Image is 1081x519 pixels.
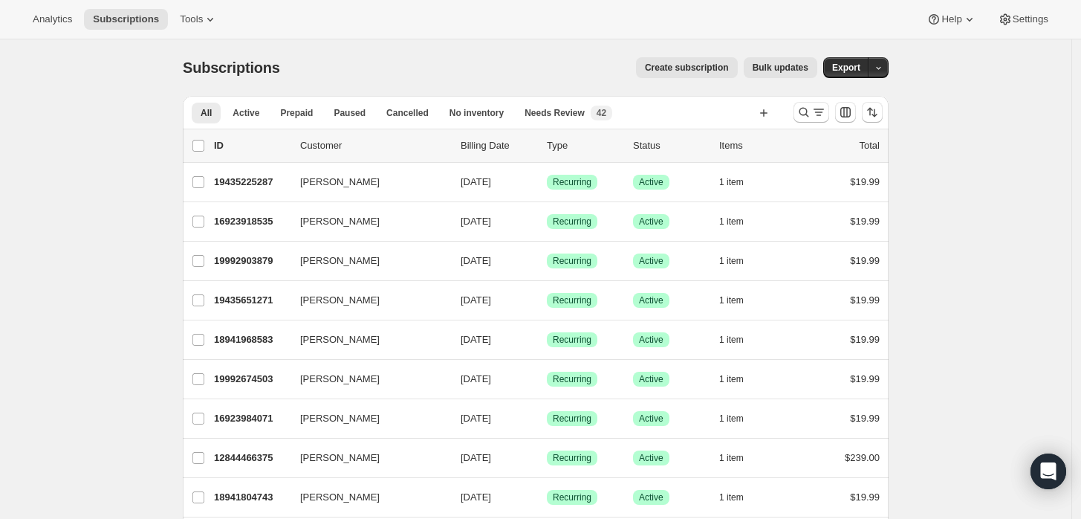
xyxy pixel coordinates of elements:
button: [PERSON_NAME] [291,328,440,352]
button: Help [918,9,985,30]
span: $19.99 [850,413,880,424]
span: Export [832,62,860,74]
span: Active [639,255,663,267]
span: [DATE] [461,373,491,384]
span: 1 item [719,216,744,228]
span: $19.99 [850,334,880,345]
span: 1 item [719,491,744,503]
span: Needs Review [525,107,585,119]
button: Customize table column order and visibility [835,102,856,123]
span: Bulk updates [753,62,808,74]
span: Cancelled [386,107,429,119]
span: [PERSON_NAME] [300,411,380,426]
span: Active [639,176,663,188]
span: $19.99 [850,491,880,503]
div: 19435651271[PERSON_NAME][DATE]SuccessRecurringSuccessActive1 item$19.99 [214,290,880,311]
button: 1 item [719,211,760,232]
span: 1 item [719,255,744,267]
span: $19.99 [850,373,880,384]
button: Bulk updates [744,57,817,78]
span: [PERSON_NAME] [300,293,380,308]
span: Active [639,216,663,228]
span: Recurring [553,216,591,228]
p: Billing Date [461,138,535,153]
span: 1 item [719,334,744,346]
div: 18941968583[PERSON_NAME][DATE]SuccessRecurringSuccessActive1 item$19.99 [214,329,880,350]
button: Create subscription [636,57,738,78]
button: 1 item [719,172,760,193]
span: [PERSON_NAME] [300,490,380,505]
span: Active [639,294,663,306]
button: [PERSON_NAME] [291,249,440,273]
div: Open Intercom Messenger [1030,454,1066,489]
span: [PERSON_NAME] [300,372,380,387]
span: Paused [334,107,366,119]
p: Total [860,138,880,153]
div: 19992674503[PERSON_NAME][DATE]SuccessRecurringSuccessActive1 item$19.99 [214,369,880,390]
button: 1 item [719,329,760,350]
div: IDCustomerBilling DateTypeStatusItemsTotal [214,138,880,153]
span: [DATE] [461,216,491,227]
span: Prepaid [280,107,313,119]
p: 16923984071 [214,411,288,426]
button: 1 item [719,290,760,311]
span: Analytics [33,13,72,25]
button: [PERSON_NAME] [291,486,440,509]
span: [PERSON_NAME] [300,214,380,229]
span: [DATE] [461,452,491,463]
span: Recurring [553,373,591,385]
span: $239.00 [845,452,880,463]
span: Subscriptions [183,59,280,76]
div: 18941804743[PERSON_NAME][DATE]SuccessRecurringSuccessActive1 item$19.99 [214,487,880,508]
button: Tools [171,9,227,30]
button: Settings [989,9,1057,30]
span: [DATE] [461,413,491,424]
p: 18941968583 [214,332,288,347]
p: 19435651271 [214,293,288,308]
button: Analytics [24,9,81,30]
p: ID [214,138,288,153]
span: Active [639,491,663,503]
span: [PERSON_NAME] [300,254,380,268]
button: 1 item [719,369,760,390]
span: Create subscription [645,62,729,74]
span: Active [639,413,663,425]
span: $19.99 [850,216,880,227]
button: [PERSON_NAME] [291,288,440,312]
p: Customer [300,138,449,153]
span: Active [639,334,663,346]
button: [PERSON_NAME] [291,446,440,470]
span: [DATE] [461,334,491,345]
button: Sort the results [862,102,883,123]
button: Create new view [752,103,776,123]
p: 19435225287 [214,175,288,190]
button: Export [823,57,869,78]
p: Status [633,138,707,153]
span: Subscriptions [93,13,159,25]
div: Items [719,138,793,153]
span: 1 item [719,176,744,188]
span: Recurring [553,491,591,503]
p: 19992674503 [214,372,288,387]
button: Search and filter results [793,102,829,123]
button: 1 item [719,487,760,508]
span: 1 item [719,452,744,464]
span: 1 item [719,373,744,385]
span: All [201,107,212,119]
span: Recurring [553,176,591,188]
p: 16923918535 [214,214,288,229]
span: [PERSON_NAME] [300,175,380,190]
div: 12844466375[PERSON_NAME][DATE]SuccessRecurringSuccessActive1 item$239.00 [214,448,880,468]
span: Active [639,452,663,464]
p: 18941804743 [214,490,288,505]
span: [DATE] [461,491,491,503]
span: $19.99 [850,294,880,306]
span: Settings [1013,13,1048,25]
p: 19992903879 [214,254,288,268]
span: Recurring [553,334,591,346]
span: [DATE] [461,255,491,266]
button: [PERSON_NAME] [291,407,440,431]
span: $19.99 [850,176,880,187]
div: 19992903879[PERSON_NAME][DATE]SuccessRecurringSuccessActive1 item$19.99 [214,251,880,271]
span: Recurring [553,413,591,425]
